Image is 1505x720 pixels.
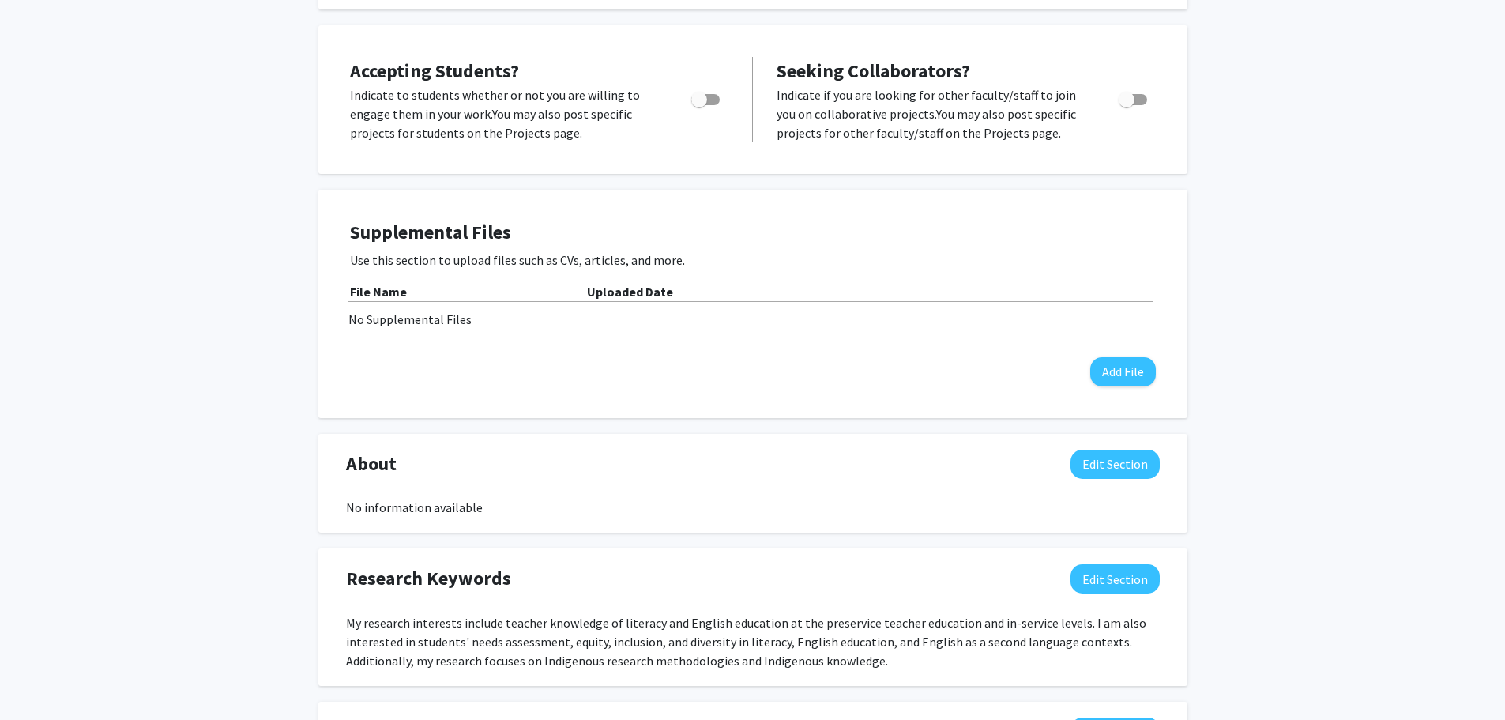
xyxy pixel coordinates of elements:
h4: Supplemental Files [350,221,1156,244]
button: Add File [1090,357,1156,386]
b: Uploaded Date [587,284,673,300]
p: Use this section to upload files such as CVs, articles, and more. [350,251,1156,270]
button: Edit Research Keywords [1070,564,1160,594]
span: Research Keywords [346,564,511,593]
span: Accepting Students? [350,58,519,83]
b: File Name [350,284,407,300]
p: Indicate if you are looking for other faculty/staff to join you on collaborative projects. You ma... [777,85,1089,142]
div: No information available [346,498,1160,517]
p: Indicate to students whether or not you are willing to engage them in your work. You may also pos... [350,85,661,142]
button: Edit About [1070,450,1160,479]
div: No Supplemental Files [348,310,1157,329]
div: Toggle [685,85,728,109]
div: My research interests include teacher knowledge of literacy and English education at the preservi... [346,613,1160,670]
span: Seeking Collaborators? [777,58,970,83]
div: Toggle [1112,85,1156,109]
span: About [346,450,397,478]
iframe: Chat [12,649,67,708]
